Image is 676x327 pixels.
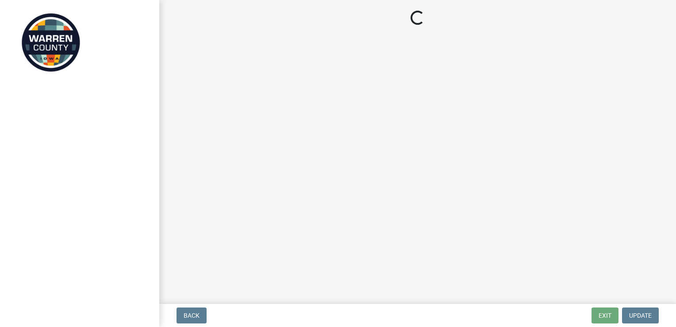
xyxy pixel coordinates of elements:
[177,308,207,323] button: Back
[591,308,618,323] button: Exit
[622,308,659,323] button: Update
[629,312,652,319] span: Update
[184,312,200,319] span: Back
[18,9,84,76] img: Warren County, Iowa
